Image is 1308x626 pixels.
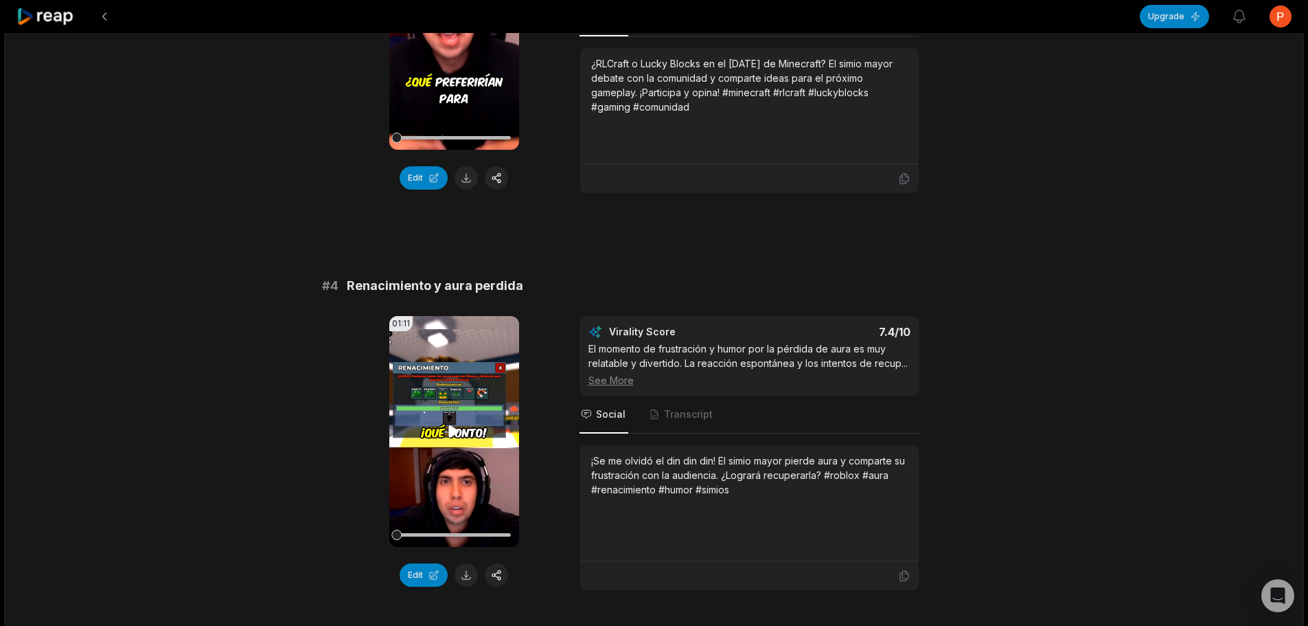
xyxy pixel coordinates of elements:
span: Transcript [664,407,713,421]
div: See More [588,373,910,388]
button: Upgrade [1140,5,1209,28]
div: 7.4 /10 [763,325,910,339]
button: Edit [400,563,448,587]
video: Your browser does not support mp4 format. [389,316,519,547]
div: ¡Se me olvidó el din din din! El simio mayor pierde aura y comparte su frustración con la audienc... [591,454,908,497]
div: ¿RLCraft o Lucky Blocks en el [DATE] de Minecraft? El simio mayor debate con la comunidad y compa... [591,56,908,114]
button: Edit [400,166,448,190]
div: El momento de frustración y humor por la pérdida de aura es muy relatable y divertido. La reacció... [588,342,910,388]
div: Virality Score [609,325,757,339]
span: # 4 [322,276,339,295]
span: Renacimiento y aura perdida [347,276,523,295]
span: Social [596,407,626,421]
div: Open Intercom Messenger [1261,579,1294,612]
nav: Tabs [580,396,919,434]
